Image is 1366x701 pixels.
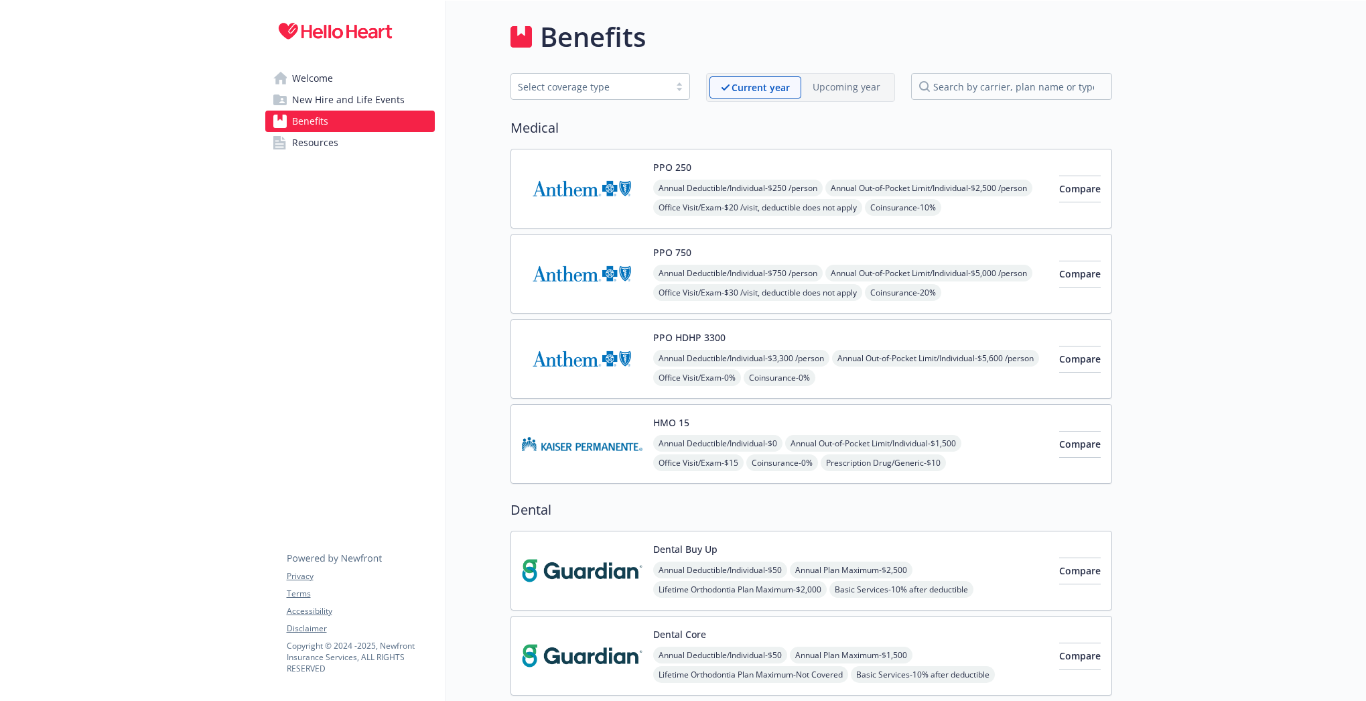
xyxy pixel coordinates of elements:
[522,627,642,684] img: Guardian carrier logo
[653,581,827,598] span: Lifetime Orthodontia Plan Maximum - $2,000
[653,627,706,641] button: Dental Core
[1059,649,1101,662] span: Compare
[1059,431,1101,458] button: Compare
[265,68,435,89] a: Welcome
[653,160,691,174] button: PPO 250
[653,369,741,386] span: Office Visit/Exam - 0%
[540,17,646,57] h1: Benefits
[518,80,663,94] div: Select coverage type
[1059,643,1101,670] button: Compare
[287,570,434,582] a: Privacy
[653,180,823,196] span: Annual Deductible/Individual - $250 /person
[287,640,434,674] p: Copyright © 2024 - 2025 , Newfront Insurance Services, ALL RIGHTS RESERVED
[1059,346,1101,373] button: Compare
[790,647,912,663] span: Annual Plan Maximum - $1,500
[653,416,689,430] button: HMO 15
[746,454,818,471] span: Coinsurance - 0%
[287,605,434,617] a: Accessibility
[732,80,790,94] p: Current year
[1059,267,1101,280] span: Compare
[522,330,642,387] img: Anthem Blue Cross carrier logo
[653,666,848,683] span: Lifetime Orthodontia Plan Maximum - Not Covered
[1059,558,1101,584] button: Compare
[522,245,642,302] img: Anthem Blue Cross carrier logo
[653,245,691,259] button: PPO 750
[1059,176,1101,202] button: Compare
[821,454,946,471] span: Prescription Drug/Generic - $10
[825,180,1032,196] span: Annual Out-of-Pocket Limit/Individual - $2,500 /person
[1059,353,1101,365] span: Compare
[653,435,782,452] span: Annual Deductible/Individual - $0
[522,160,642,217] img: Anthem Blue Cross carrier logo
[510,500,1112,520] h2: Dental
[813,80,880,94] p: Upcoming year
[522,542,642,599] img: Guardian carrier logo
[653,542,718,556] button: Dental Buy Up
[653,199,862,216] span: Office Visit/Exam - $20 /visit, deductible does not apply
[785,435,961,452] span: Annual Out-of-Pocket Limit/Individual - $1,500
[744,369,815,386] span: Coinsurance - 0%
[287,588,434,600] a: Terms
[287,623,434,635] a: Disclaimer
[653,350,829,367] span: Annual Deductible/Individual - $3,300 /person
[865,199,941,216] span: Coinsurance - 10%
[653,284,862,301] span: Office Visit/Exam - $30 /visit, deductible does not apply
[292,132,338,153] span: Resources
[522,416,642,472] img: Kaiser Permanente Insurance Company carrier logo
[851,666,995,683] span: Basic Services - 10% after deductible
[265,89,435,111] a: New Hire and Life Events
[1059,564,1101,577] span: Compare
[825,265,1032,281] span: Annual Out-of-Pocket Limit/Individual - $5,000 /person
[911,73,1112,100] input: search by carrier, plan name or type
[265,132,435,153] a: Resources
[832,350,1039,367] span: Annual Out-of-Pocket Limit/Individual - $5,600 /person
[865,284,941,301] span: Coinsurance - 20%
[653,647,787,663] span: Annual Deductible/Individual - $50
[292,111,328,132] span: Benefits
[292,68,333,89] span: Welcome
[1059,438,1101,450] span: Compare
[790,562,912,578] span: Annual Plan Maximum - $2,500
[265,111,435,132] a: Benefits
[1059,182,1101,195] span: Compare
[801,76,892,99] span: Upcoming year
[1059,261,1101,288] button: Compare
[510,118,1112,138] h2: Medical
[829,581,973,598] span: Basic Services - 10% after deductible
[653,454,744,471] span: Office Visit/Exam - $15
[292,89,405,111] span: New Hire and Life Events
[653,265,823,281] span: Annual Deductible/Individual - $750 /person
[653,562,787,578] span: Annual Deductible/Individual - $50
[653,330,726,344] button: PPO HDHP 3300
